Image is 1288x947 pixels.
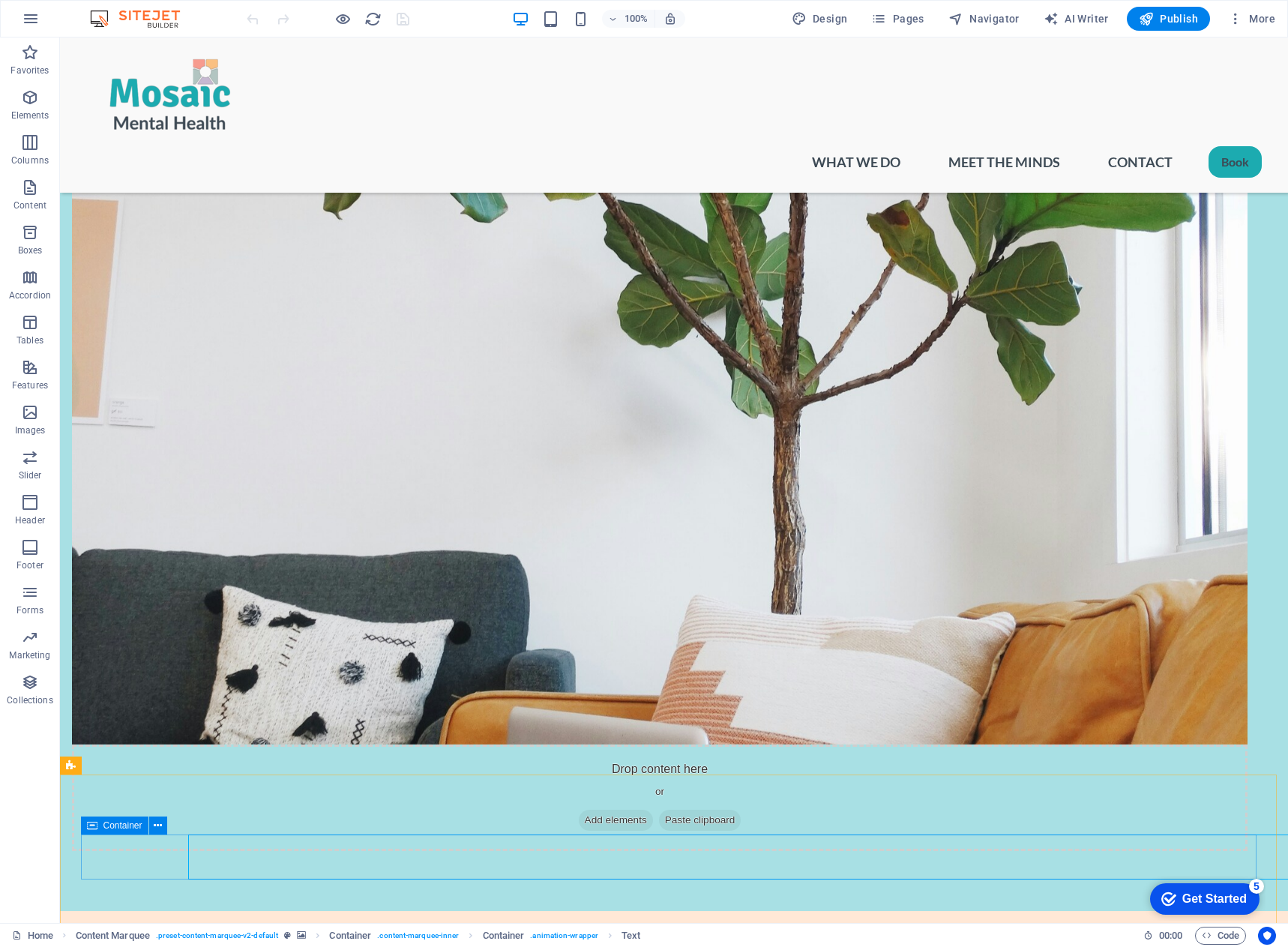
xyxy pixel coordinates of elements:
i: Reload page [364,10,382,28]
p: Content [13,199,46,211]
span: AI Writer [1044,11,1109,26]
p: Marketing [9,649,50,661]
span: More [1228,11,1275,26]
span: Publish [1139,11,1198,26]
div: Get Started [44,16,109,30]
div: 5 [111,3,126,18]
h6: 100% [625,10,648,28]
p: Accordion [9,289,51,301]
i: On resize automatically adjust zoom level to fit chosen device. [663,12,677,25]
span: Container [103,821,142,830]
i: This element contains a background [297,931,306,940]
div: Drop content here [12,707,1188,814]
div: Design (Ctrl+Alt+Y) [786,7,854,31]
img: Editor Logo [86,10,199,28]
a: Click to cancel selection. Double-click to open Pages [12,927,53,945]
span: Design [792,11,848,26]
button: Navigator [942,7,1026,31]
button: Code [1195,927,1246,945]
button: 100% [602,10,655,28]
button: AI Writer [1038,7,1115,31]
span: . animation-wrapper [530,927,598,945]
button: Usercentrics [1258,927,1276,945]
p: Boxes [18,244,43,256]
p: Favorites [10,64,49,76]
nav: breadcrumb [76,927,641,945]
i: This element is a customizable preset [284,931,291,940]
p: Slider [19,469,42,481]
p: Tables [16,334,43,346]
p: Forms [16,604,43,616]
span: . preset-content-marquee-v2-default [156,927,278,945]
span: Code [1202,927,1239,945]
button: More [1222,7,1281,31]
h6: Session time [1143,927,1183,945]
p: Columns [11,154,49,166]
p: Images [15,424,46,436]
button: Design [786,7,854,31]
span: Paste clipboard [599,772,681,793]
p: Footer [16,559,43,571]
div: Get Started 5 items remaining, 0% complete [12,7,121,39]
span: Click to select. Double-click to edit [329,927,371,945]
span: Navigator [948,11,1020,26]
p: Collections [7,694,52,706]
span: Click to select. Double-click to edit [76,927,150,945]
p: Features [12,379,48,391]
button: reload [364,10,382,28]
span: : [1170,930,1172,941]
p: Header [15,514,45,526]
span: Pages [871,11,924,26]
button: Pages [865,7,930,31]
span: 00 00 [1159,927,1182,945]
span: Add elements [519,772,593,793]
span: Click to select. Double-click to edit [622,927,640,945]
p: Elements [11,109,49,121]
span: Click to select. Double-click to edit [483,927,525,945]
span: . content-marquee-inner [377,927,459,945]
button: Publish [1127,7,1210,31]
